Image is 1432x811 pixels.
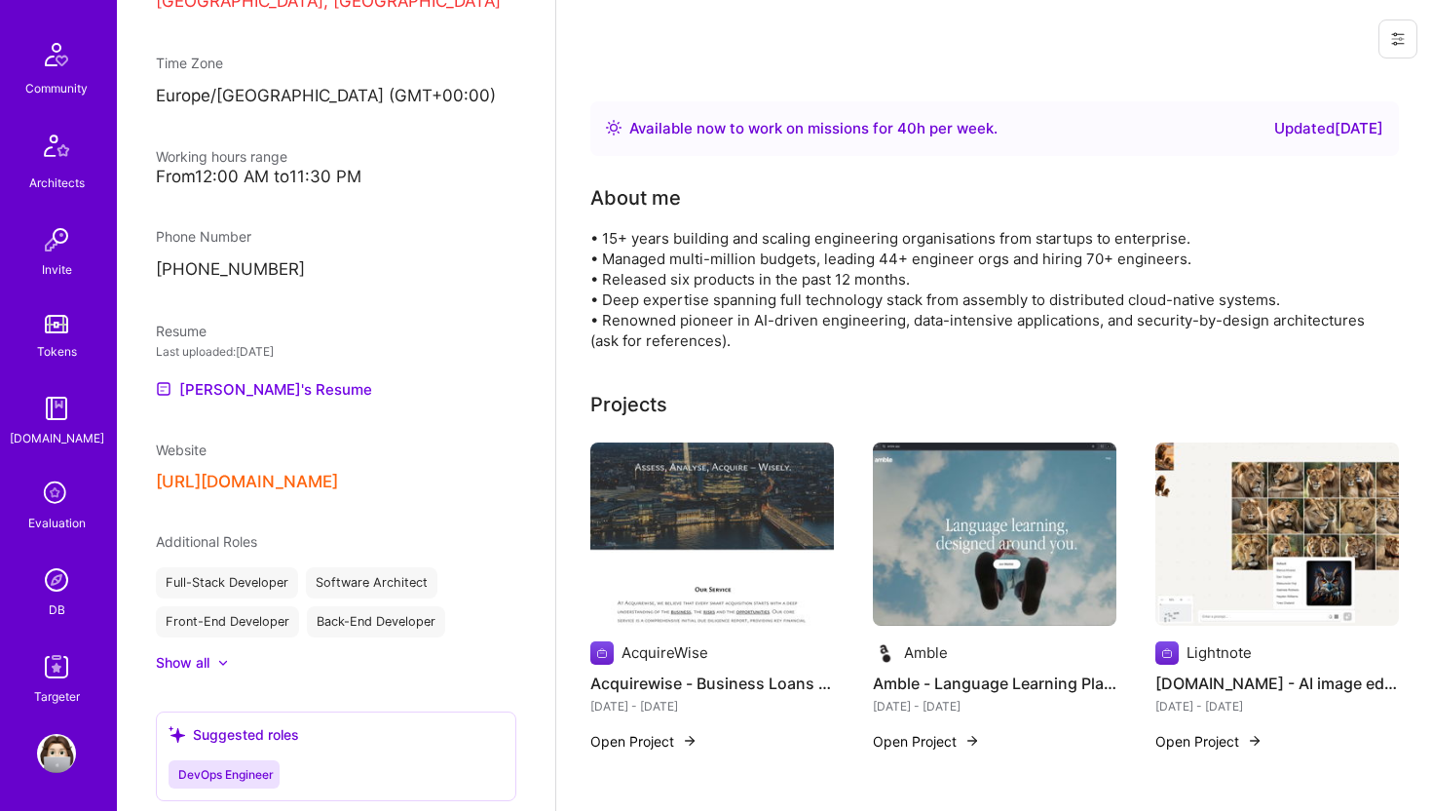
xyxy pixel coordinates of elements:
[33,31,80,78] img: Community
[37,220,76,259] img: Invite
[156,323,207,339] span: Resume
[1155,731,1262,752] button: Open Project
[897,119,917,137] span: 40
[1187,642,1252,663] div: Lightnote
[156,341,516,362] div: Last uploaded: [DATE]
[37,341,77,362] div: Tokens
[1155,696,1399,716] div: [DATE] - [DATE]
[590,228,1370,351] div: • 15+ years building and scaling engineering organisations from startups to enterprise. • Managed...
[629,117,998,140] div: Available now to work on missions for h per week .
[606,120,622,135] img: Availability
[306,567,437,599] div: Software Architect
[156,228,251,245] span: Phone Number
[10,428,104,448] div: [DOMAIN_NAME]
[156,381,171,397] img: Resume
[178,767,274,782] span: DevOps Engineer
[28,513,86,533] div: Evaluation
[873,641,896,665] img: Company logo
[156,567,298,599] div: Full-Stack Developer
[169,726,185,743] i: icon SuggestedTeams
[33,126,80,173] img: Architects
[1155,671,1399,696] h4: [DOMAIN_NAME] - AI image editor (company pivoted away after too many competitors emerged)
[37,647,76,686] img: Skill Targeter
[590,641,614,665] img: Company logo
[964,733,980,749] img: arrow-right
[1155,443,1399,626] img: Lightnote.io - AI image editor (company pivoted away after too many competitors emerged)
[873,731,980,752] button: Open Project
[873,443,1116,626] img: Amble - Language Learning Platform Development
[45,315,68,333] img: tokens
[590,671,834,696] h4: Acquirewise - Business Loans for SME Acquisitions
[590,390,667,419] div: Projects
[156,55,223,71] span: Time Zone
[42,259,72,280] div: Invite
[682,733,697,749] img: arrow-right
[1247,733,1262,749] img: arrow-right
[37,389,76,428] img: guide book
[25,78,88,98] div: Community
[156,606,299,637] div: Front-End Developer
[156,258,516,282] p: [PHONE_NUMBER]
[873,671,1116,696] h4: Amble - Language Learning Platform Development
[156,148,287,165] span: Working hours range
[622,642,708,663] div: AcquireWise
[34,686,80,707] div: Targeter
[38,476,75,513] i: icon SelectionTeam
[37,734,76,773] img: User Avatar
[590,696,834,716] div: [DATE] - [DATE]
[1274,117,1383,140] div: Updated [DATE]
[156,472,338,492] button: [URL][DOMAIN_NAME]
[590,183,681,212] div: About me
[873,696,1116,716] div: [DATE] - [DATE]
[29,173,85,193] div: Architects
[156,167,516,187] div: From 12:00 AM to 11:30 PM
[169,724,299,745] div: Suggested roles
[156,653,209,673] div: Show all
[156,533,257,550] span: Additional Roles
[156,377,372,401] a: [PERSON_NAME]'s Resume
[32,734,81,773] a: User Avatar
[307,606,445,637] div: Back-End Developer
[49,599,65,620] div: DB
[904,642,948,663] div: Amble
[37,560,76,599] img: Admin Search
[156,442,207,458] span: Website
[156,85,516,108] p: Europe/[GEOGRAPHIC_DATA] (GMT+00:00 )
[1155,641,1179,665] img: Company logo
[590,443,834,626] img: Acquirewise - Business Loans for SME Acquisitions
[590,731,697,752] button: Open Project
